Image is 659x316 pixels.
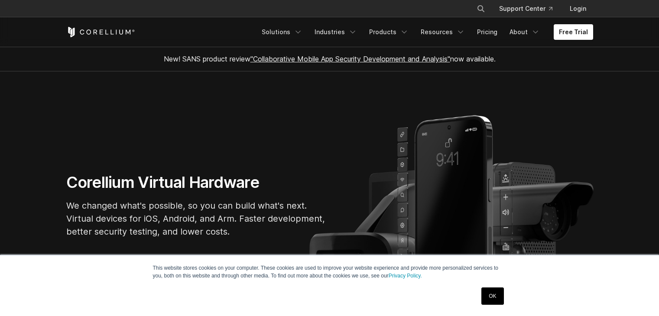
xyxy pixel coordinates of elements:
[416,24,470,40] a: Resources
[256,24,308,40] a: Solutions
[472,24,503,40] a: Pricing
[389,273,422,279] a: Privacy Policy.
[164,55,496,63] span: New! SANS product review now available.
[481,287,503,305] a: OK
[250,55,450,63] a: "Collaborative Mobile App Security Development and Analysis"
[66,27,135,37] a: Corellium Home
[256,24,593,40] div: Navigation Menu
[309,24,362,40] a: Industries
[563,1,593,16] a: Login
[473,1,489,16] button: Search
[504,24,545,40] a: About
[364,24,414,40] a: Products
[153,264,506,280] p: This website stores cookies on your computer. These cookies are used to improve your website expe...
[466,1,593,16] div: Navigation Menu
[492,1,559,16] a: Support Center
[66,199,326,238] p: We changed what's possible, so you can build what's next. Virtual devices for iOS, Android, and A...
[66,173,326,192] h1: Corellium Virtual Hardware
[554,24,593,40] a: Free Trial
